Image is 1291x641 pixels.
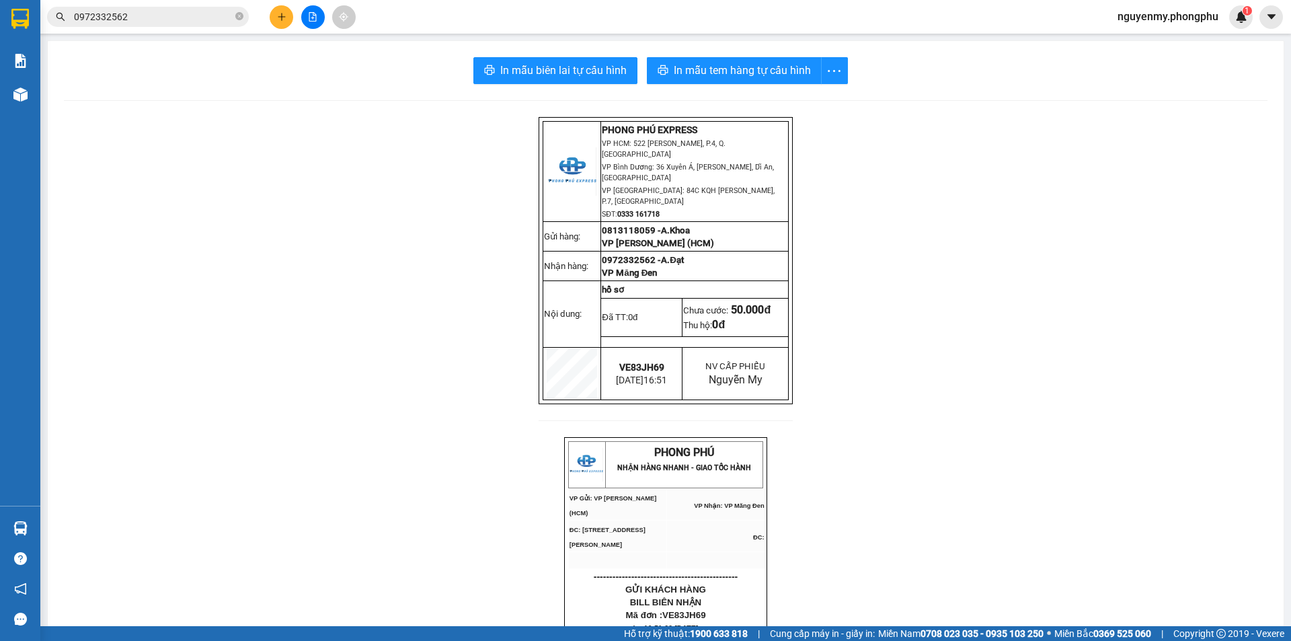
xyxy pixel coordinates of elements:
span: 1 [1245,6,1249,15]
span: [DATE] [616,375,667,385]
span: 50.000đ [731,303,771,316]
span: PHONG PHÚ [654,446,714,459]
span: ĐC: [STREET_ADDRESS][PERSON_NAME] [570,527,645,548]
strong: 1900 633 818 [690,628,748,639]
span: Đã TT: [602,312,637,322]
span: Miền Nam [878,626,1044,641]
span: 0813118059 - [602,225,690,235]
span: VP Bình Dương: 36 Xuyên Á, [PERSON_NAME], Dĩ An, [GEOGRAPHIC_DATA] [602,163,774,182]
span: Nguyễn My [709,373,762,386]
span: printer [658,65,668,77]
button: aim [332,5,356,29]
span: ---------------------------------------------- [594,571,738,582]
span: search [56,12,65,22]
button: printerIn mẫu tem hàng tự cấu hình [647,57,822,84]
span: Thu hộ: [683,320,725,330]
span: VP [GEOGRAPHIC_DATA]: 84C KQH [PERSON_NAME], P.7, [GEOGRAPHIC_DATA] [602,186,775,206]
span: close-circle [235,11,243,24]
span: GỬI KHÁCH HÀNG [625,585,706,595]
span: BILL BIÊN NHẬN [630,597,702,607]
span: copyright [1216,629,1226,638]
span: Cung cấp máy in - giấy in: [770,626,875,641]
span: Chưa cước: [683,305,771,315]
span: NV CẤP PHIẾU [705,361,765,371]
strong: 0708 023 035 - 0935 103 250 [921,628,1044,639]
span: | [1161,626,1163,641]
span: hồ sơ [602,285,624,295]
span: A.Khoa [661,225,690,235]
span: message [14,613,27,626]
span: 0đ [712,318,725,331]
span: aim [339,12,348,22]
span: Hỗ trợ kỹ thuật: [624,626,748,641]
span: 0972332562 - [602,255,661,265]
sup: 1 [1243,6,1252,15]
span: caret-down [1265,11,1278,23]
span: question-circle [14,552,27,565]
img: warehouse-icon [13,521,28,535]
span: SĐT: [602,210,660,219]
span: file-add [308,12,317,22]
img: solution-icon [13,54,28,68]
img: logo [570,448,603,482]
img: logo-vxr [11,9,29,29]
strong: 0333 161718 [617,210,660,219]
span: VP HCM: 522 [PERSON_NAME], P.4, Q.[GEOGRAPHIC_DATA] [602,139,726,159]
button: printerIn mẫu biên lai tự cấu hình [473,57,637,84]
span: VE83JH69 [619,362,664,373]
span: In mẫu tem hàng tự cấu hình [674,62,811,79]
strong: PHONG PHÚ EXPRESS [602,124,697,135]
button: plus [270,5,293,29]
button: more [821,57,848,84]
span: plus [277,12,286,22]
span: ⚪️ [1047,631,1051,636]
span: 16:51:09 [DATE] [644,624,699,632]
strong: 0369 525 060 [1093,628,1151,639]
span: 0đ [628,312,637,322]
input: Tìm tên, số ĐT hoặc mã đơn [74,9,233,24]
span: In : [633,624,699,632]
span: VP Nhận: VP Măng Đen [694,502,764,509]
span: notification [14,582,27,595]
span: A.Đạt [661,255,684,265]
span: VP Gửi: VP [PERSON_NAME] (HCM) [570,495,657,517]
img: warehouse-icon [13,87,28,102]
span: | [758,626,760,641]
span: more [822,63,847,79]
button: caret-down [1259,5,1283,29]
span: nguyenmy.phongphu [1107,8,1229,25]
span: Nhận hàng: [544,261,588,271]
span: Nội dung: [544,309,582,319]
img: logo [548,147,596,196]
span: ĐC: [753,534,765,541]
span: close-circle [235,12,243,20]
strong: NHẬN HÀNG NHANH - GIAO TỐC HÀNH [617,463,751,472]
button: file-add [301,5,325,29]
span: VE83JH69 [662,610,705,620]
span: In mẫu biên lai tự cấu hình [500,62,627,79]
span: VP [PERSON_NAME] (HCM) [602,238,714,248]
img: icon-new-feature [1235,11,1247,23]
span: Gửi hàng: [544,231,580,241]
span: Miền Bắc [1054,626,1151,641]
span: VP Măng Đen [602,268,657,278]
span: 16:51 [643,375,667,385]
span: Mã đơn : [625,610,705,620]
span: printer [484,65,495,77]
